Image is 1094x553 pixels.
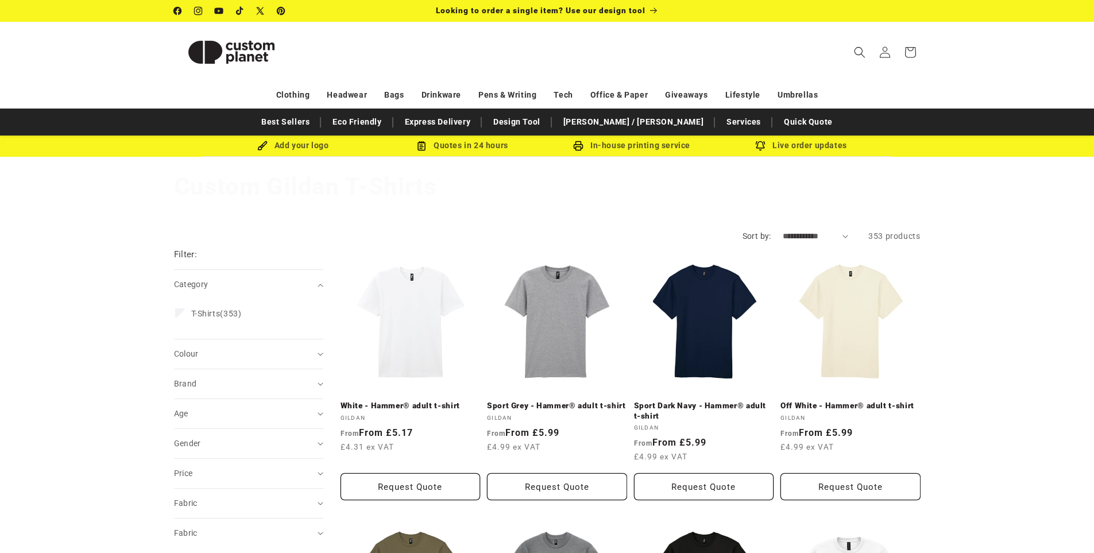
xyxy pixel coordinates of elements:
span: Gender [174,439,201,448]
span: Category [174,280,208,289]
div: Quotes in 24 hours [378,138,547,153]
a: Sport Grey - Hammer® adult t-shirt [487,401,627,411]
button: Request Quote [487,473,627,500]
span: T-Shirts [191,309,221,318]
summary: Search [847,40,872,65]
a: Drinkware [422,85,461,105]
a: Custom Planet [169,22,293,82]
a: Headwear [327,85,367,105]
summary: Colour (0 selected) [174,339,323,369]
summary: Category (0 selected) [174,270,323,299]
span: Brand [174,379,197,388]
a: Lifestyle [725,85,760,105]
div: In-house printing service [547,138,717,153]
button: Request Quote [634,473,774,500]
a: Clothing [276,85,310,105]
a: Tech [554,85,573,105]
img: Order Updates Icon [416,141,427,151]
span: 353 products [868,231,920,241]
a: [PERSON_NAME] / [PERSON_NAME] [558,112,709,132]
img: Brush Icon [257,141,268,151]
div: Live order updates [717,138,886,153]
h1: Custom Gildan T-Shirts [174,171,921,202]
a: Sport Dark Navy - Hammer® adult t-shirt [634,401,774,421]
a: Eco Friendly [327,112,387,132]
label: Sort by: [743,231,771,241]
a: White - Hammer® adult t-shirt [341,401,481,411]
a: Bags [384,85,404,105]
span: Fabric [174,498,198,508]
a: Umbrellas [778,85,818,105]
summary: Brand (0 selected) [174,369,323,399]
span: Fabric [174,528,198,537]
span: Colour [174,349,199,358]
summary: Gender (0 selected) [174,429,323,458]
h2: Filter: [174,248,198,261]
button: Request Quote [341,473,481,500]
span: Age [174,409,188,418]
img: In-house printing [573,141,583,151]
a: Best Sellers [256,112,315,132]
img: Order updates [755,141,766,151]
a: Design Tool [488,112,546,132]
summary: Fabric (0 selected) [174,489,323,518]
a: Off White - Hammer® adult t-shirt [780,401,921,411]
summary: Age (0 selected) [174,399,323,428]
div: Add your logo [208,138,378,153]
span: Price [174,469,193,478]
img: Custom Planet [174,26,289,78]
span: Looking to order a single item? Use our design tool [436,6,645,15]
summary: Price [174,459,323,488]
a: Services [721,112,767,132]
a: Quick Quote [778,112,838,132]
a: Express Delivery [399,112,477,132]
a: Pens & Writing [478,85,536,105]
button: Request Quote [780,473,921,500]
a: Giveaways [665,85,708,105]
span: (353) [191,308,242,319]
a: Office & Paper [590,85,648,105]
summary: Fabric (0 selected) [174,519,323,548]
